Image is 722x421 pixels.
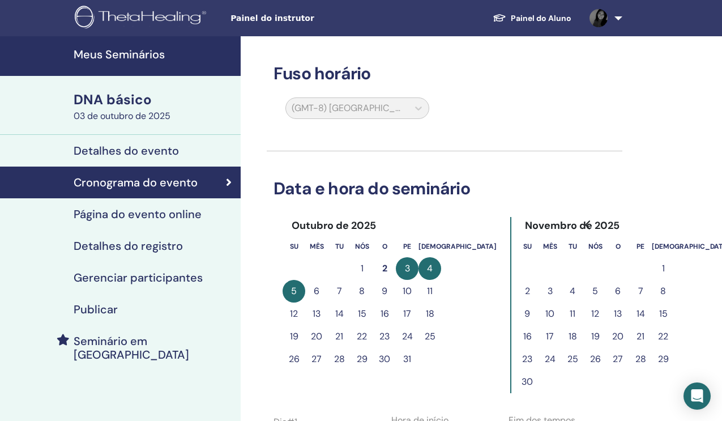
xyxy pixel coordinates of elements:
font: 20 [311,330,322,342]
font: 5 [592,285,598,297]
font: 2 [382,262,387,274]
img: default.jpg [589,9,608,27]
font: 20 [612,330,623,342]
font: 16 [381,308,389,320]
font: 25 [567,353,578,365]
font: 2 [525,285,530,297]
font: 13 [313,308,321,320]
font: Página do evento online [74,207,202,222]
th: Terça-feira [561,235,584,257]
font: 12 [591,308,599,320]
font: 24 [545,353,556,365]
font: 1 [662,262,665,274]
font: Su [523,242,532,251]
font: 24 [402,330,413,342]
font: 18 [569,330,577,342]
font: Novembro de 2025 [525,219,620,232]
font: Outubro de 2025 [292,219,376,232]
th: Terça-feira [328,235,351,257]
font: Painel do Aluno [511,13,571,23]
font: 8 [359,285,365,297]
font: [DEMOGRAPHIC_DATA] [418,242,497,251]
th: Sábado [418,235,497,257]
font: Meus Seminários [74,47,165,62]
th: Domingo [516,235,539,257]
font: 6 [314,285,319,297]
font: 25 [425,330,435,342]
th: Quinta-feira [606,235,629,257]
font: 10 [545,308,554,320]
font: 7 [638,285,643,297]
font: 30 [522,376,533,388]
font: 22 [658,330,668,342]
img: graduation-cap-white.svg [493,13,506,23]
font: 28 [635,353,646,365]
th: Sexta-feira [396,235,418,257]
font: 15 [659,308,668,320]
font: 31 [403,353,411,365]
font: 12 [290,308,298,320]
font: Pe [636,242,644,251]
font: 6 [615,285,621,297]
font: 26 [590,353,601,365]
font: Tu [569,242,577,251]
font: 23 [379,330,390,342]
font: Mês [543,242,557,251]
font: DNA básico [74,91,152,108]
font: 28 [334,353,345,365]
font: 4 [570,285,575,297]
th: Quarta-feira [351,235,373,257]
div: Abra o Intercom Messenger [683,382,711,410]
font: 21 [636,330,644,342]
font: 03 de outubro de 2025 [74,110,170,122]
font: Gerenciar participantes [74,270,203,285]
font: 18 [426,308,434,320]
font: Tu [335,242,344,251]
font: 9 [524,308,530,320]
font: 1 [361,262,364,274]
font: 10 [403,285,412,297]
font: Data e hora do seminário [274,177,470,199]
img: logo.png [75,6,210,31]
font: 19 [591,330,600,342]
font: 17 [546,330,554,342]
font: 22 [357,330,367,342]
font: Detalhes do registro [74,239,183,253]
font: 23 [522,353,532,365]
th: Domingo [283,235,305,257]
font: 4 [427,262,433,274]
font: Cronograma do evento [74,175,198,190]
font: 16 [523,330,532,342]
font: 3 [405,262,410,274]
font: 11 [570,308,575,320]
font: Detalhes do evento [74,143,179,158]
font: Publicar [74,302,118,317]
font: 11 [427,285,433,297]
font: 30 [379,353,390,365]
th: Segunda-feira [305,235,328,257]
font: 17 [403,308,411,320]
a: DNA básico03 de outubro de 2025 [67,90,241,123]
font: O [616,242,621,251]
font: Nós [588,242,603,251]
font: 29 [357,353,368,365]
font: Fuso horário [274,62,370,84]
a: Painel do Aluno [484,7,580,29]
font: 29 [658,353,669,365]
font: Pe [403,242,411,251]
button: Ir para o mês anterior [579,214,597,236]
font: 5 [291,285,297,297]
font: 26 [289,353,300,365]
font: 14 [335,308,344,320]
font: 27 [613,353,623,365]
font: 27 [311,353,322,365]
font: 19 [290,330,298,342]
font: 15 [358,308,366,320]
font: 3 [548,285,553,297]
font: Painel do instrutor [230,14,314,23]
font: 9 [382,285,387,297]
th: Segunda-feira [539,235,561,257]
font: Su [290,242,298,251]
th: Quarta-feira [584,235,606,257]
font: 13 [614,308,622,320]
